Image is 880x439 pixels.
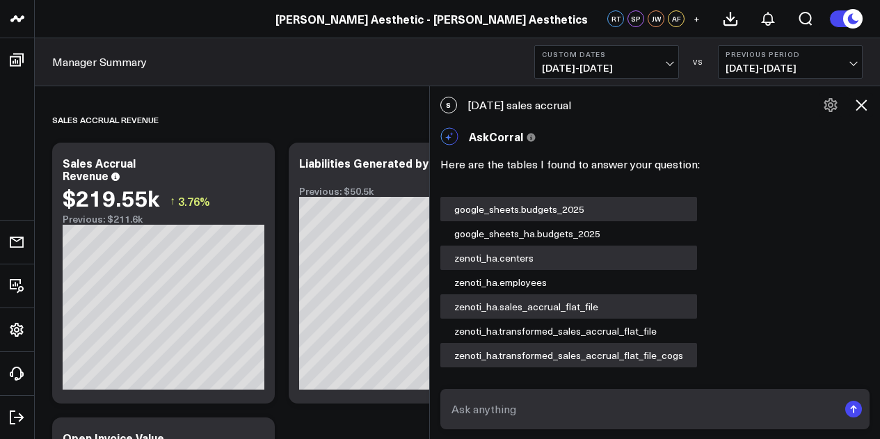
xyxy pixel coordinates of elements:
button: Previous Period[DATE]-[DATE] [718,45,863,79]
a: [PERSON_NAME] Aesthetic - [PERSON_NAME] Aesthetics [275,11,588,26]
a: Manager Summary [52,54,147,70]
div: Previous: $211.6k [63,214,264,225]
div: JW [648,10,664,27]
span: ↑ [170,192,175,210]
div: zenoti_ha.centers [440,246,697,270]
span: + [694,14,700,24]
button: + [688,10,705,27]
div: zenoti_ha.sales_accrual_flat_file [440,294,697,319]
span: S [440,97,457,113]
b: Previous Period [726,50,855,58]
div: Sales Accrual Revenue [52,104,159,136]
div: Previous: $50.5k [299,186,737,197]
div: $219.55k [63,185,159,210]
div: google_sheets_ha.budgets_2025 [440,221,697,246]
div: SP [627,10,644,27]
div: zenoti_ha.employees [440,270,697,294]
button: Custom Dates[DATE]-[DATE] [534,45,679,79]
div: Liabilities Generated by Type [299,155,459,170]
div: zenoti_ha.transformed_sales_accrual_flat_file [440,319,697,343]
div: AF [668,10,685,27]
span: [DATE] - [DATE] [726,63,855,74]
span: AskCorral [469,129,523,144]
b: Custom Dates [542,50,671,58]
div: google_sheets.budgets_2025 [440,197,697,221]
div: RT [607,10,624,27]
div: Sales Accrual Revenue [63,155,136,183]
span: 3.76% [178,193,210,209]
div: zenoti_ha.transformed_sales_accrual_flat_file_cogs [440,343,697,367]
div: VS [686,58,711,66]
span: [DATE] - [DATE] [542,63,671,74]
